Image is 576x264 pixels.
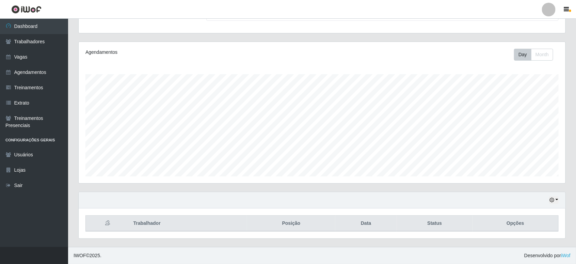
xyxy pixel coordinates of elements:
th: Posição [247,216,335,232]
span: © 2025 . [74,252,101,259]
img: CoreUI Logo [11,5,42,14]
th: Trabalhador [129,216,247,232]
div: Toolbar with button groups [514,49,559,61]
a: iWof [561,253,571,258]
th: Opções [473,216,559,232]
div: First group [514,49,553,61]
th: Data [335,216,397,232]
button: Month [531,49,553,61]
span: Desenvolvido por [524,252,571,259]
button: Day [514,49,531,61]
th: Status [397,216,473,232]
div: Agendamentos [85,49,277,56]
span: IWOF [74,253,86,258]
